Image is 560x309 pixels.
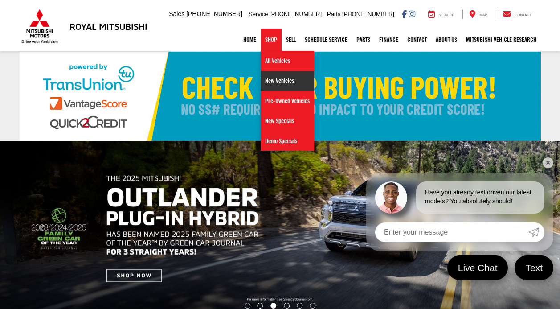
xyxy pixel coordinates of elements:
li: Go to slide number 6. [310,303,315,309]
a: New Vehicles [261,71,314,91]
div: Have you already test driven our latest models? You absolutely should! [416,181,544,214]
span: Service [439,13,454,17]
a: Demo Specials [261,131,314,151]
input: Enter your message [375,222,528,242]
a: Shop [261,29,282,51]
span: [PHONE_NUMBER] [342,11,394,17]
h3: Royal Mitsubishi [69,21,147,31]
a: Pre-Owned Vehicles [261,91,314,111]
a: About Us [431,29,462,51]
a: Text [515,255,553,280]
li: Go to slide number 4. [284,303,290,309]
img: Check Your Buying Power [20,52,541,141]
li: Go to slide number 2. [258,303,263,309]
span: [PHONE_NUMBER] [186,10,242,17]
a: Map [462,10,494,19]
a: Live Chat [447,255,508,280]
li: Go to slide number 1. [245,303,250,309]
a: Mitsubishi Vehicle Research [462,29,541,51]
a: Facebook: Click to visit our Facebook page [402,10,407,17]
a: Schedule Service: Opens in a new tab [300,29,352,51]
span: [PHONE_NUMBER] [270,11,322,17]
a: Finance [375,29,403,51]
a: Instagram: Click to visit our Instagram page [409,10,415,17]
a: Home [239,29,261,51]
a: Submit [528,222,544,242]
a: Contact [496,10,539,19]
li: Go to slide number 3. [271,303,277,309]
span: Service [249,11,268,17]
span: Sales [169,10,184,17]
a: Service [421,10,461,19]
span: Contact [515,13,531,17]
img: Agent profile photo [375,181,407,214]
a: All Vehicles [261,51,314,71]
span: Parts [327,11,340,17]
a: Contact [403,29,431,51]
li: Go to slide number 5. [297,303,302,309]
a: New Specials [261,111,314,131]
span: Map [479,13,487,17]
img: Mitsubishi [20,9,60,44]
span: Text [521,262,547,274]
a: Sell [282,29,300,51]
button: Click to view next picture. [476,159,560,298]
a: Parts: Opens in a new tab [352,29,375,51]
span: Live Chat [454,262,502,274]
